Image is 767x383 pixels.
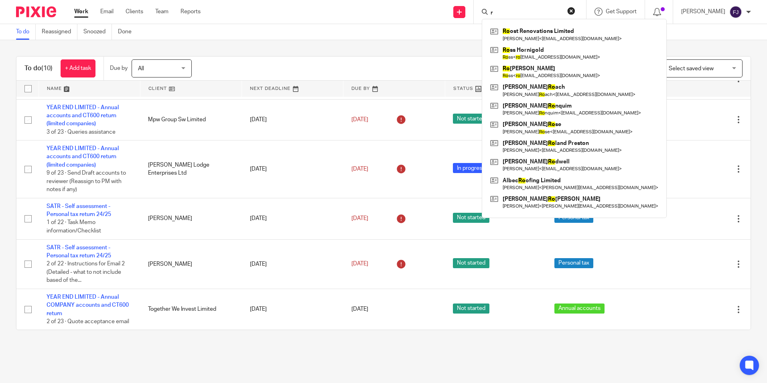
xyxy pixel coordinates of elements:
[453,213,489,223] span: Not started
[47,170,126,192] span: 9 of 23 · Send Draft accounts to reviewer (Reassign to PM with notes if any)
[47,105,119,127] a: YEAR END LIMITED - Annual accounts and CT600 return (limited companies)
[140,289,241,330] td: Together We Invest Limited
[47,204,111,217] a: SATR - Self assessment - Personal tax return 24/25
[242,198,343,239] td: [DATE]
[351,117,368,122] span: [DATE]
[554,258,593,268] span: Personal tax
[61,59,95,77] a: + Add task
[453,114,489,124] span: Not started
[47,245,111,259] a: SATR - Self assessment - Personal tax return 24/25
[126,8,143,16] a: Clients
[47,220,101,234] span: 1 of 22 · Task Memo information/Checklist
[47,294,129,316] a: YEAR END LIMITED - Annual COMPANY accounts and CT600 return
[24,64,53,73] h1: To do
[242,239,343,289] td: [DATE]
[110,64,128,72] p: Due by
[681,8,725,16] p: [PERSON_NAME]
[453,304,489,314] span: Not started
[181,8,201,16] a: Reports
[606,9,637,14] span: Get Support
[490,10,562,17] input: Search
[351,307,368,312] span: [DATE]
[351,261,368,267] span: [DATE]
[140,239,241,289] td: [PERSON_NAME]
[554,304,605,314] span: Annual accounts
[47,261,125,283] span: 2 of 22 · Instructions for Email 2 (Detailed - what to not include based of the...
[140,141,241,198] td: [PERSON_NAME] Lodge Enterprises Ltd
[242,99,343,141] td: [DATE]
[16,24,36,40] a: To do
[567,7,575,15] button: Clear
[83,24,112,40] a: Snoozed
[47,129,116,135] span: 3 of 23 · Queries assistance
[100,8,114,16] a: Email
[140,198,241,239] td: [PERSON_NAME]
[351,166,368,172] span: [DATE]
[242,141,343,198] td: [DATE]
[118,24,138,40] a: Done
[41,65,53,71] span: (10)
[42,24,77,40] a: Reassigned
[47,319,129,324] span: 2 of 23 · Quote acceptance email
[47,146,119,168] a: YEAR END LIMITED - Annual accounts and CT600 return (limited companies)
[138,66,144,71] span: All
[351,216,368,221] span: [DATE]
[16,6,56,17] img: Pixie
[155,8,168,16] a: Team
[453,258,489,268] span: Not started
[74,8,88,16] a: Work
[453,163,489,173] span: In progress
[140,99,241,141] td: Mpw Group Sw Limited
[242,289,343,330] td: [DATE]
[669,66,714,71] span: Select saved view
[729,6,742,18] img: svg%3E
